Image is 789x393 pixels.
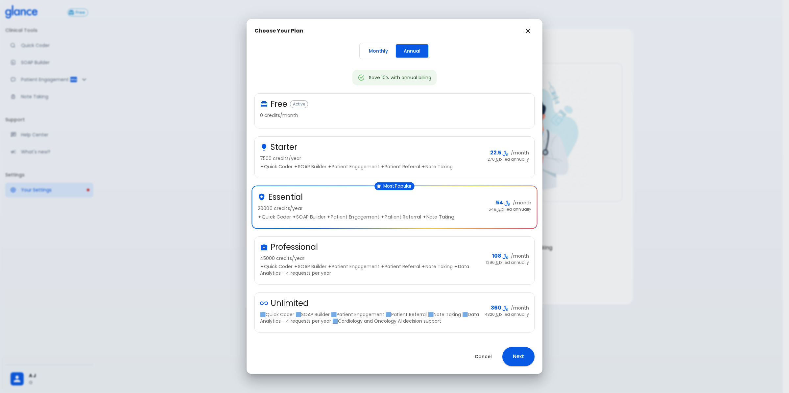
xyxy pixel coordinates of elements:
[490,150,508,156] span: ﷼ 22.5
[271,298,308,309] h3: Unlimited
[361,44,396,58] button: Monthly
[268,192,303,202] h3: Essential
[369,72,431,83] div: Save 10% with annual billing
[513,199,531,206] p: /month
[260,112,524,119] p: 0 credits/month
[260,155,482,162] p: 7500 credits/year
[502,347,535,366] button: Next
[396,44,428,58] button: Annual
[486,259,529,266] span: ﷼ 1296 billed annually
[260,255,481,262] p: 45000 credits/year
[260,311,480,324] p: 🟦Quick Coder 🟦SOAP Builder 🟦Patient Engagement 🟦Patient Referral 🟦Note Taking 🟦Data Analytics - 4...
[488,156,529,163] span: ﷼ 270 billed annually
[511,150,529,156] p: /month
[260,163,482,170] p: ✦Quick Coder ✦SOAP Builder ✦Patient Engagement ✦Patient Referral ✦Note Taking
[258,205,483,212] p: 20000 credits/year
[467,350,500,363] button: Cancel
[254,28,303,34] h2: Choose Your Plan
[492,253,508,259] span: ﷼ 108
[258,213,483,220] p: ✦Quick Coder ✦SOAP Builder ✦Patient Engagement ✦Patient Referral ✦Note Taking
[511,305,529,311] p: /month
[271,142,297,152] h3: Starter
[511,253,529,259] p: /month
[260,263,481,276] p: ✦Quick Coder ✦SOAP Builder ✦Patient Engagement ✦Patient Referral ✦Note Taking ✦Data Analytics - 4...
[485,311,529,318] span: ﷼ 4320 billed annually
[489,206,532,213] span: ﷼ 648 billed annually
[271,99,287,109] h3: Free
[496,199,510,206] span: ﷼ 54
[381,184,415,189] span: Most Popular
[491,305,508,311] span: ﷼ 360
[271,242,318,252] h3: Professional
[290,102,308,106] span: Active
